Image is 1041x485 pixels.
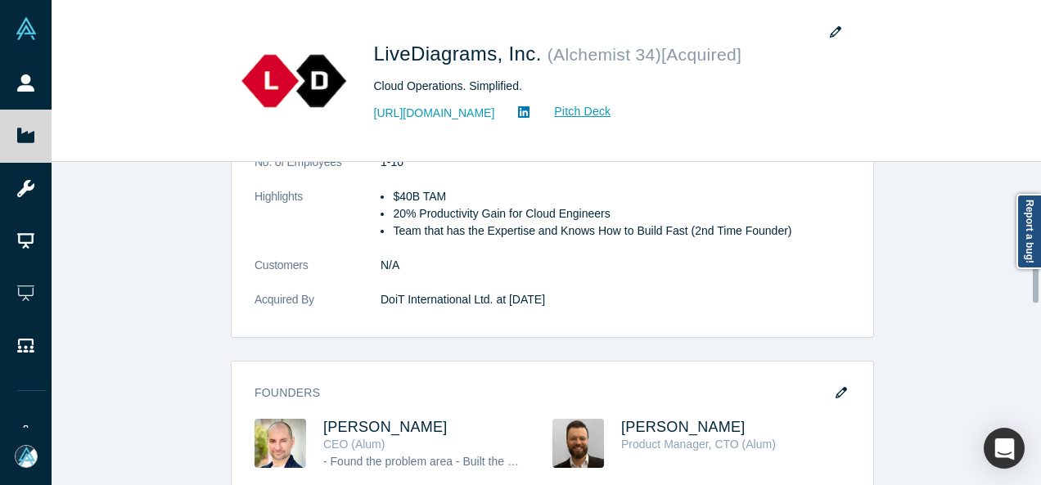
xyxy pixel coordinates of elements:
img: Alchemist Vault Logo [15,17,38,40]
span: - Found the problem area - Built the product with my co-founder - Clarified the use cases - Valid... [323,455,976,468]
div: Cloud Operations. Simplified. [374,78,832,95]
span: CEO (Alum) [323,438,385,451]
img: Yegor Tsynkevich's Profile Image [552,419,604,468]
dt: No. of Employees [255,154,381,188]
img: Mia Scott's Account [15,445,38,468]
small: ( Alchemist 34 ) [Acquired] [548,45,741,64]
span: Product Manager, CTO (Alum) [621,438,776,451]
dt: Customers [255,257,381,291]
a: [URL][DOMAIN_NAME] [374,105,495,122]
dd: DoiT International Ltd. at [DATE] [381,291,850,308]
li: Team that has the Expertise and Knows How to Build Fast (2nd Time Founder) [393,222,850,240]
a: [PERSON_NAME] [323,419,448,435]
dt: Acquired By [255,291,381,326]
dt: Highlights [255,188,381,257]
img: LiveDiagrams, Inc.'s Logo [237,24,351,138]
a: Pitch Deck [536,102,611,121]
dd: N/A [381,257,850,274]
li: 20% Productivity Gain for Cloud Engineers [393,205,850,222]
a: [PERSON_NAME] [621,419,746,435]
img: Andrew Lupersolsky's Profile Image [255,419,306,468]
h3: Founders [255,384,827,402]
a: Report a bug! [1016,194,1041,269]
dd: 1-10 [381,154,850,171]
li: $40B TAM [393,188,850,205]
span: LiveDiagrams, Inc. [374,43,548,65]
